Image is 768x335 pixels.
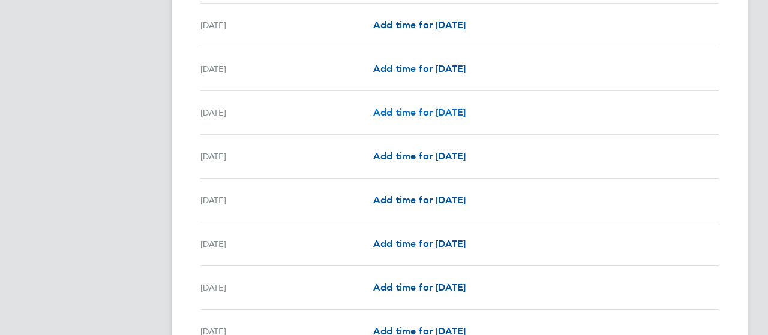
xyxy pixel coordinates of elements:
div: [DATE] [200,62,373,76]
div: [DATE] [200,149,373,164]
span: Add time for [DATE] [373,150,466,162]
div: [DATE] [200,237,373,251]
span: Add time for [DATE] [373,282,466,293]
a: Add time for [DATE] [373,62,466,76]
span: Add time for [DATE] [373,19,466,31]
div: [DATE] [200,193,373,207]
div: [DATE] [200,280,373,295]
a: Add time for [DATE] [373,193,466,207]
a: Add time for [DATE] [373,237,466,251]
div: [DATE] [200,105,373,120]
span: Add time for [DATE] [373,107,466,118]
a: Add time for [DATE] [373,105,466,120]
span: Add time for [DATE] [373,63,466,74]
a: Add time for [DATE] [373,149,466,164]
span: Add time for [DATE] [373,194,466,206]
a: Add time for [DATE] [373,18,466,32]
div: [DATE] [200,18,373,32]
a: Add time for [DATE] [373,280,466,295]
span: Add time for [DATE] [373,238,466,249]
